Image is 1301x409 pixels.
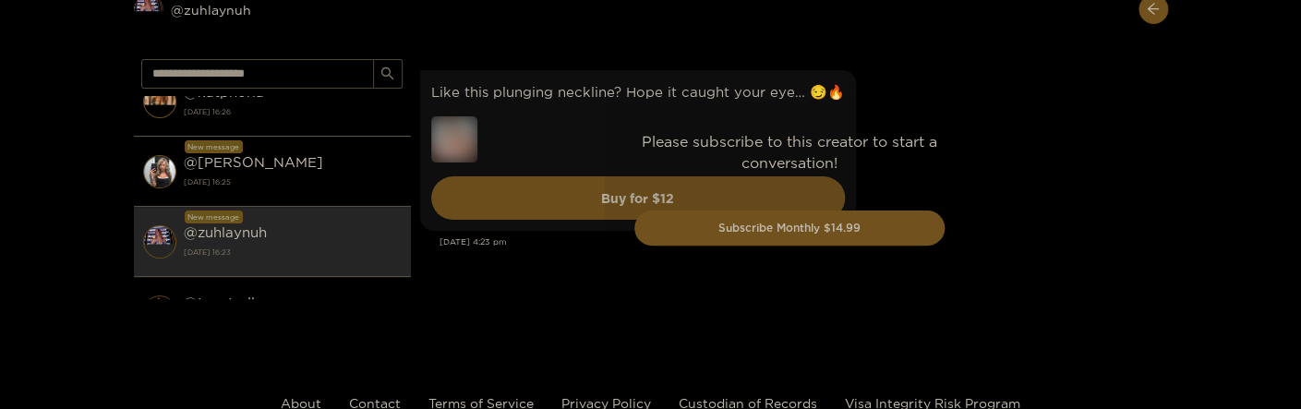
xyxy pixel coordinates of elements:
[143,155,176,188] img: conversation
[184,154,323,170] strong: @ [PERSON_NAME]
[184,103,402,120] strong: [DATE] 16:26
[185,211,243,223] div: New message
[634,211,945,246] button: Subscribe Monthly $14.99
[1146,2,1160,18] span: arrow-left
[373,59,403,89] button: search
[184,174,402,190] strong: [DATE] 16:25
[184,244,402,260] strong: [DATE] 16:23
[185,140,243,153] div: New message
[184,224,267,240] strong: @ zuhlaynuh
[143,295,176,329] img: conversation
[184,295,281,310] strong: @ tayntedlove
[634,131,945,174] p: Please subscribe to this creator to start a conversation!
[143,85,176,118] img: conversation
[143,225,176,259] img: conversation
[380,66,394,82] span: search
